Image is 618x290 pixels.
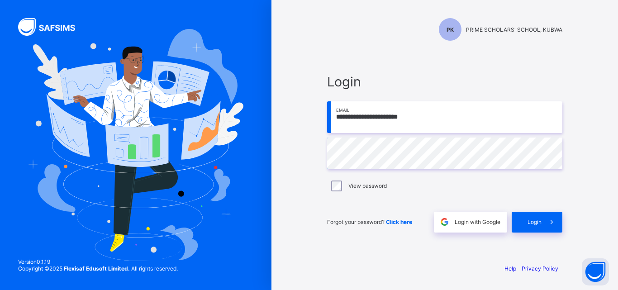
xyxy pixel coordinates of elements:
[386,219,412,225] a: Click here
[582,258,609,285] button: Open asap
[466,26,562,33] span: PRIME SCHOLARS' SCHOOL, KUBWA
[28,29,243,261] img: Hero Image
[455,219,500,225] span: Login with Google
[528,219,542,225] span: Login
[504,265,516,272] a: Help
[522,265,558,272] a: Privacy Policy
[327,219,412,225] span: Forgot your password?
[64,265,130,272] strong: Flexisaf Edusoft Limited.
[348,182,387,189] label: View password
[327,74,562,90] span: Login
[18,18,86,36] img: SAFSIMS Logo
[447,26,454,33] span: PK
[18,265,178,272] span: Copyright © 2025 All rights reserved.
[18,258,178,265] span: Version 0.1.19
[439,217,450,227] img: google.396cfc9801f0270233282035f929180a.svg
